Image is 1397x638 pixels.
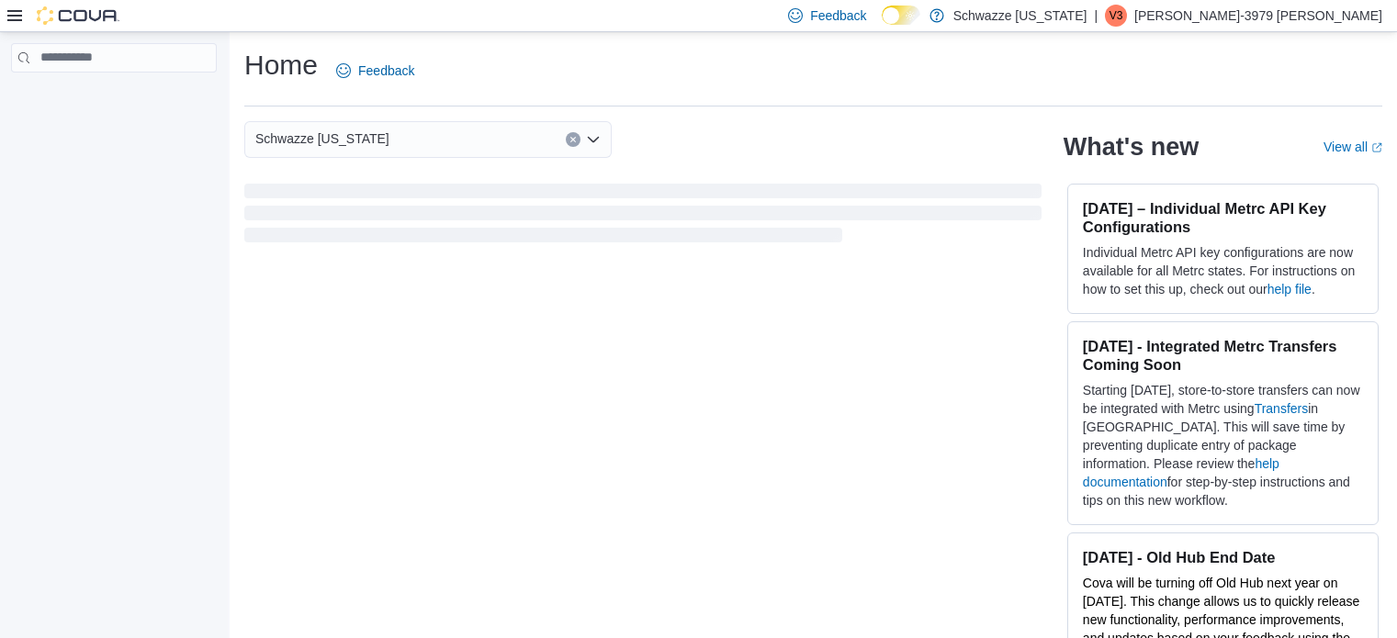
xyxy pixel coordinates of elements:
a: View allExternal link [1324,140,1382,154]
h3: [DATE] - Old Hub End Date [1083,548,1363,566]
p: [PERSON_NAME]-3979 [PERSON_NAME] [1134,5,1382,27]
p: Schwazze [US_STATE] [953,5,1087,27]
span: Dark Mode [882,25,883,26]
h1: Home [244,47,318,84]
h3: [DATE] – Individual Metrc API Key Configurations [1083,199,1363,236]
span: Feedback [358,62,414,80]
a: Feedback [329,52,422,89]
h2: What's new [1064,132,1199,162]
a: Transfers [1255,401,1309,416]
a: help documentation [1083,456,1279,489]
span: Loading [244,187,1042,246]
img: Cova [37,6,119,25]
span: Feedback [810,6,866,25]
span: V3 [1110,5,1123,27]
p: Individual Metrc API key configurations are now available for all Metrc states. For instructions ... [1083,243,1363,298]
button: Clear input [566,132,580,147]
p: Starting [DATE], store-to-store transfers can now be integrated with Metrc using in [GEOGRAPHIC_D... [1083,381,1363,509]
p: | [1094,5,1098,27]
span: Schwazze [US_STATE] [255,128,389,150]
a: help file [1267,282,1312,297]
div: Vaughan-3979 Turner [1105,5,1127,27]
button: Open list of options [586,132,601,147]
nav: Complex example [11,76,217,120]
input: Dark Mode [882,6,920,25]
h3: [DATE] - Integrated Metrc Transfers Coming Soon [1083,337,1363,374]
svg: External link [1371,142,1382,153]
